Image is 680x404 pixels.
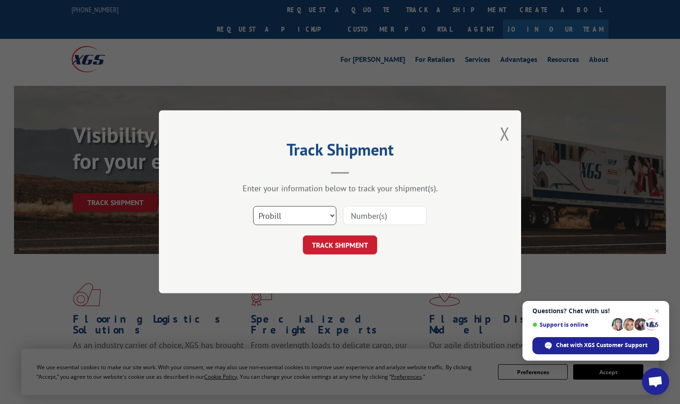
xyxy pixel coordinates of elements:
[343,207,426,225] input: Number(s)
[532,321,608,328] span: Support is online
[532,307,659,315] span: Questions? Chat with us!
[556,341,647,349] span: Chat with XGS Customer Support
[204,183,476,194] div: Enter your information below to track your shipment(s).
[303,236,377,255] button: TRACK SHIPMENT
[642,368,669,395] div: Open chat
[651,305,662,316] span: Close chat
[532,337,659,354] div: Chat with XGS Customer Support
[204,143,476,160] h2: Track Shipment
[500,122,510,146] button: Close modal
